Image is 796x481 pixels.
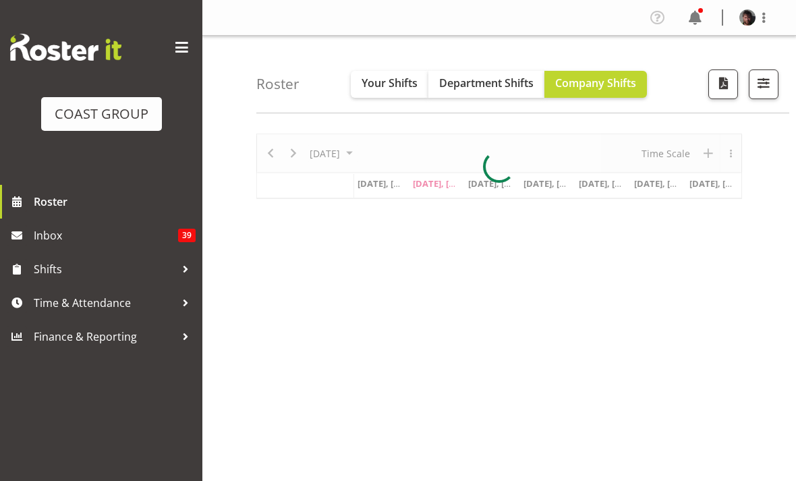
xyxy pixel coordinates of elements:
button: Download a PDF of the roster according to the set date range. [708,69,738,99]
span: Time & Attendance [34,293,175,313]
span: Finance & Reporting [34,327,175,347]
span: Inbox [34,225,178,246]
span: Your Shifts [362,76,418,90]
button: Your Shifts [351,71,428,98]
button: Company Shifts [544,71,647,98]
button: Filter Shifts [749,69,778,99]
div: COAST GROUP [55,104,148,124]
span: 39 [178,229,196,242]
img: jason-adams8c22eaeb1947293198e402fef10c00a6.png [739,9,756,26]
span: Shifts [34,259,175,279]
span: Department Shifts [439,76,534,90]
span: Company Shifts [555,76,636,90]
button: Department Shifts [428,71,544,98]
h4: Roster [256,76,300,92]
img: Rosterit website logo [10,34,121,61]
span: Roster [34,192,196,212]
